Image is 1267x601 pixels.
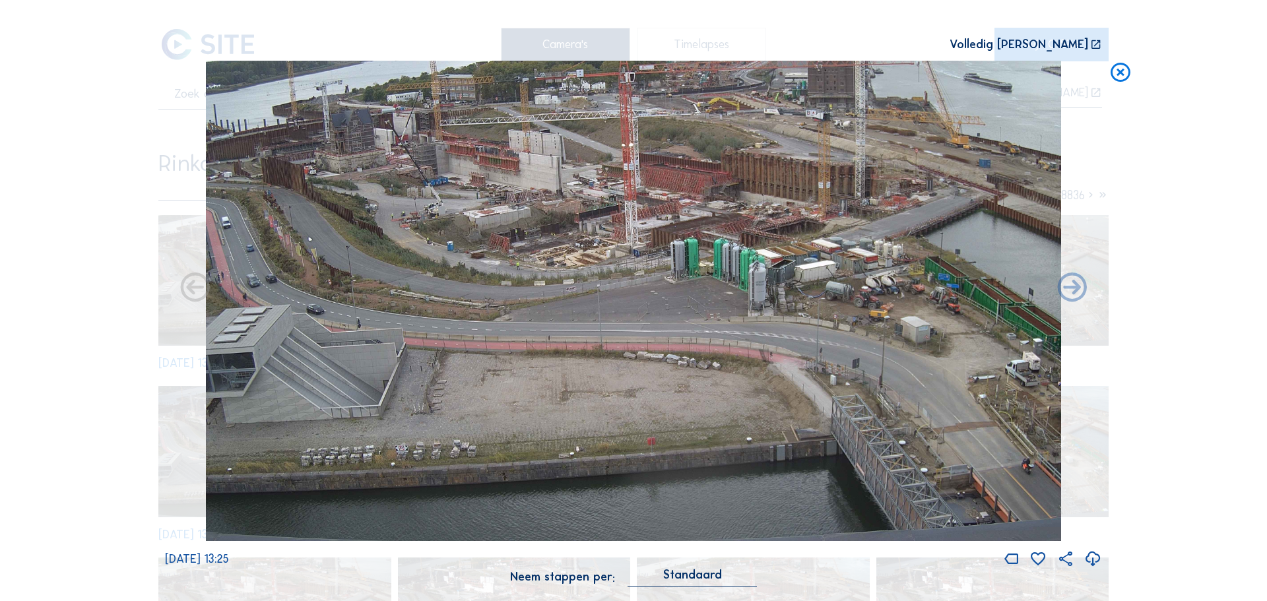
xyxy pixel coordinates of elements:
div: Volledig [PERSON_NAME] [950,39,1088,51]
span: [DATE] 13:25 [165,552,229,566]
div: Standaard [663,569,722,581]
div: Standaard [628,569,757,586]
i: Forward [178,270,212,306]
img: Image [206,61,1061,542]
i: Back [1055,270,1089,306]
div: Neem stappen per: [510,571,615,583]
